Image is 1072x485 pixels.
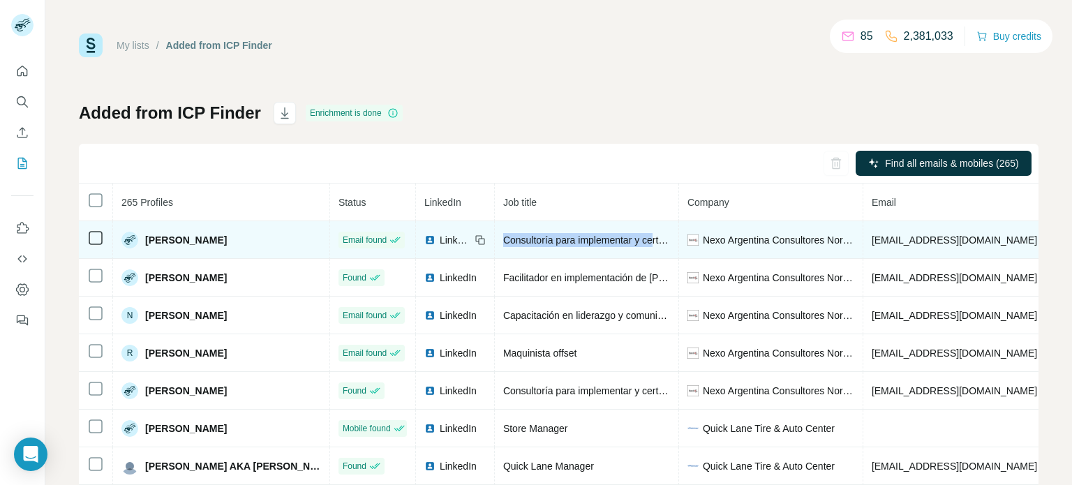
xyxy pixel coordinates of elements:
span: Email [872,197,896,208]
div: Open Intercom Messenger [14,438,47,471]
img: company-logo [687,234,699,246]
span: Found [343,385,366,397]
img: LinkedIn logo [424,310,435,321]
p: 85 [861,28,873,45]
span: [EMAIL_ADDRESS][DOMAIN_NAME] [872,348,1037,359]
span: LinkedIn [440,233,470,247]
button: Enrich CSV [11,120,33,145]
h1: Added from ICP Finder [79,102,261,124]
span: LinkedIn [440,384,477,398]
img: company-logo [687,427,699,430]
span: [PERSON_NAME] [145,271,227,285]
button: Search [11,89,33,114]
span: [PERSON_NAME] AKA [PERSON_NAME]. [145,459,321,473]
img: LinkedIn logo [424,423,435,434]
span: [PERSON_NAME] [145,308,227,322]
span: [EMAIL_ADDRESS][DOMAIN_NAME] [872,461,1037,472]
span: Email found [343,234,387,246]
img: LinkedIn logo [424,348,435,359]
span: Facilitador en implementación de [PERSON_NAME] ISO 9001:2015 [503,272,798,283]
img: LinkedIn logo [424,385,435,396]
img: company-logo [687,465,699,468]
span: [EMAIL_ADDRESS][DOMAIN_NAME] [872,385,1037,396]
span: LinkedIn [440,271,477,285]
img: Avatar [121,382,138,399]
span: Consultoría para implementar y certificar normas ISO [503,385,734,396]
span: Consultoría para implementar y certificar normas ISO [503,234,734,246]
button: Use Surfe API [11,246,33,271]
img: LinkedIn logo [424,234,435,246]
img: company-logo [687,310,699,321]
img: Surfe Logo [79,33,103,57]
span: Store Manager [503,423,568,434]
p: 2,381,033 [904,28,953,45]
span: [EMAIL_ADDRESS][DOMAIN_NAME] [872,272,1037,283]
span: Found [343,460,366,472]
button: My lists [11,151,33,176]
span: [PERSON_NAME] [145,346,227,360]
span: Nexo Argentina Consultores Normas Iso [703,346,854,360]
span: [PERSON_NAME] [145,384,227,398]
button: Quick start [11,59,33,84]
button: Find all emails & mobiles (265) [856,151,1032,176]
span: Nexo Argentina Consultores Normas Iso [703,384,854,398]
img: company-logo [687,385,699,396]
span: Quick Lane Tire & Auto Center [703,421,835,435]
span: [EMAIL_ADDRESS][DOMAIN_NAME] [872,310,1037,321]
div: Added from ICP Finder [166,38,272,52]
div: R [121,345,138,361]
span: Nexo Argentina Consultores Normas Iso [703,271,854,285]
img: LinkedIn logo [424,272,435,283]
span: [PERSON_NAME] [145,233,227,247]
span: Quick Lane Manager [503,461,594,472]
span: Company [687,197,729,208]
span: LinkedIn [440,459,477,473]
img: company-logo [687,348,699,359]
span: 265 Profiles [121,197,173,208]
li: / [156,38,159,52]
span: Maquinista offset [503,348,577,359]
button: Use Surfe on LinkedIn [11,216,33,241]
button: Dashboard [11,277,33,302]
span: Found [343,271,366,284]
span: LinkedIn [424,197,461,208]
span: LinkedIn [440,421,477,435]
img: Avatar [121,420,138,437]
button: Feedback [11,308,33,333]
span: Find all emails & mobiles (265) [885,156,1018,170]
div: Enrichment is done [306,105,403,121]
span: Quick Lane Tire & Auto Center [703,459,835,473]
span: Email found [343,347,387,359]
img: LinkedIn logo [424,461,435,472]
span: LinkedIn [440,346,477,360]
img: Avatar [121,458,138,475]
span: Job title [503,197,537,208]
img: Avatar [121,232,138,248]
div: N [121,307,138,324]
span: Nexo Argentina Consultores Normas Iso [703,308,854,322]
span: [PERSON_NAME] [145,421,227,435]
a: My lists [117,40,149,51]
span: Status [338,197,366,208]
img: Avatar [121,269,138,286]
span: Nexo Argentina Consultores Normas Iso [703,233,854,247]
button: Buy credits [976,27,1041,46]
img: company-logo [687,272,699,283]
span: Email found [343,309,387,322]
span: [EMAIL_ADDRESS][DOMAIN_NAME] [872,234,1037,246]
span: Capacitación en liderazgo y comunicación interna [503,310,718,321]
span: Mobile found [343,422,391,435]
span: LinkedIn [440,308,477,322]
